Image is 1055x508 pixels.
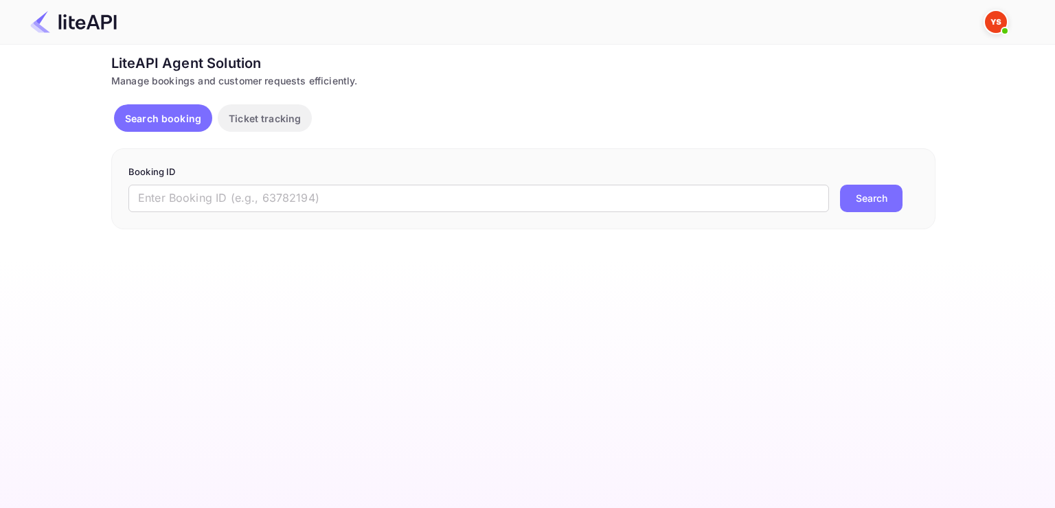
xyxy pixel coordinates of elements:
img: LiteAPI Logo [30,11,117,33]
input: Enter Booking ID (e.g., 63782194) [128,185,829,212]
div: Manage bookings and customer requests efficiently. [111,73,935,88]
img: Yandex Support [985,11,1007,33]
p: Booking ID [128,165,918,179]
p: Search booking [125,111,201,126]
p: Ticket tracking [229,111,301,126]
div: LiteAPI Agent Solution [111,53,935,73]
button: Search [840,185,903,212]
